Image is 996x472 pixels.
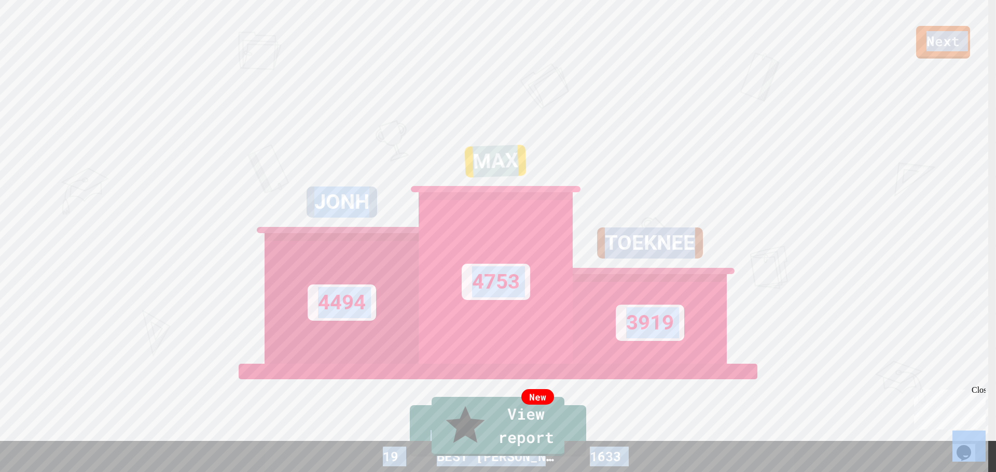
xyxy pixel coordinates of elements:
div: New [521,389,554,405]
div: JONH [307,187,377,218]
div: MAX [465,145,527,178]
a: Next [916,26,970,59]
a: View report [432,397,564,456]
div: 3919 [616,305,684,341]
div: 4494 [308,284,376,321]
div: TOEKNEE [597,227,703,259]
iframe: chat widget [952,431,986,462]
div: Chat with us now!Close [4,4,72,66]
div: 4753 [462,264,530,300]
iframe: chat widget [910,385,986,430]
